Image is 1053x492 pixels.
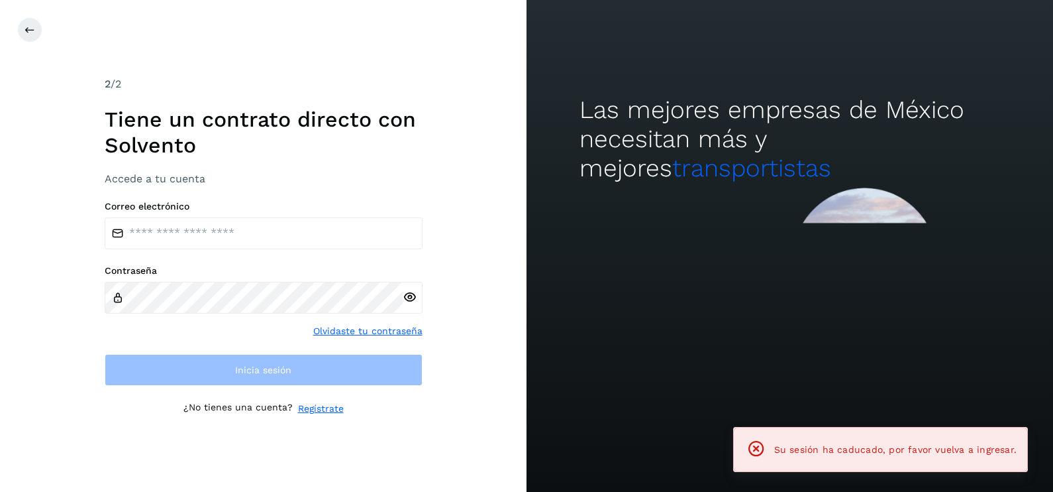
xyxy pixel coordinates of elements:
span: 2 [105,78,111,90]
p: ¿No tienes una cuenta? [183,402,293,416]
h2: Las mejores empresas de México necesitan más y mejores [579,95,1001,184]
div: /2 [105,76,423,92]
span: Su sesión ha caducado, por favor vuelva a ingresar. [774,444,1017,455]
a: Regístrate [298,402,344,416]
span: transportistas [672,154,831,182]
label: Contraseña [105,265,423,277]
label: Correo electrónico [105,201,423,212]
button: Inicia sesión [105,354,423,386]
h1: Tiene un contrato directo con Solvento [105,107,423,158]
span: Inicia sesión [235,365,291,375]
a: Olvidaste tu contraseña [313,324,423,338]
h3: Accede a tu cuenta [105,172,423,185]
